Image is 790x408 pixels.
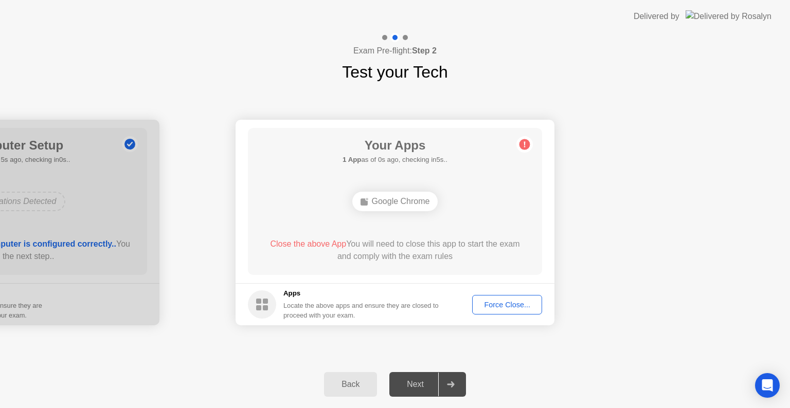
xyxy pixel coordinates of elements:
div: Next [392,380,438,389]
div: Force Close... [476,301,538,309]
div: Locate the above apps and ensure they are closed to proceed with your exam. [283,301,439,320]
div: Google Chrome [352,192,438,211]
img: Delivered by Rosalyn [686,10,771,22]
b: Step 2 [412,46,437,55]
span: Close the above App [270,239,346,248]
div: Open Intercom Messenger [755,373,780,398]
div: You will need to close this app to start the exam and comply with the exam rules [263,238,528,263]
div: Delivered by [634,10,679,23]
button: Force Close... [472,295,542,314]
h5: as of 0s ago, checking in5s.. [343,155,447,165]
button: Next [389,372,466,397]
h4: Exam Pre-flight: [353,45,437,57]
button: Back [324,372,377,397]
h1: Test your Tech [342,60,448,84]
div: Back [327,380,374,389]
b: 1 App [343,156,361,163]
h1: Your Apps [343,136,447,155]
h5: Apps [283,288,439,299]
